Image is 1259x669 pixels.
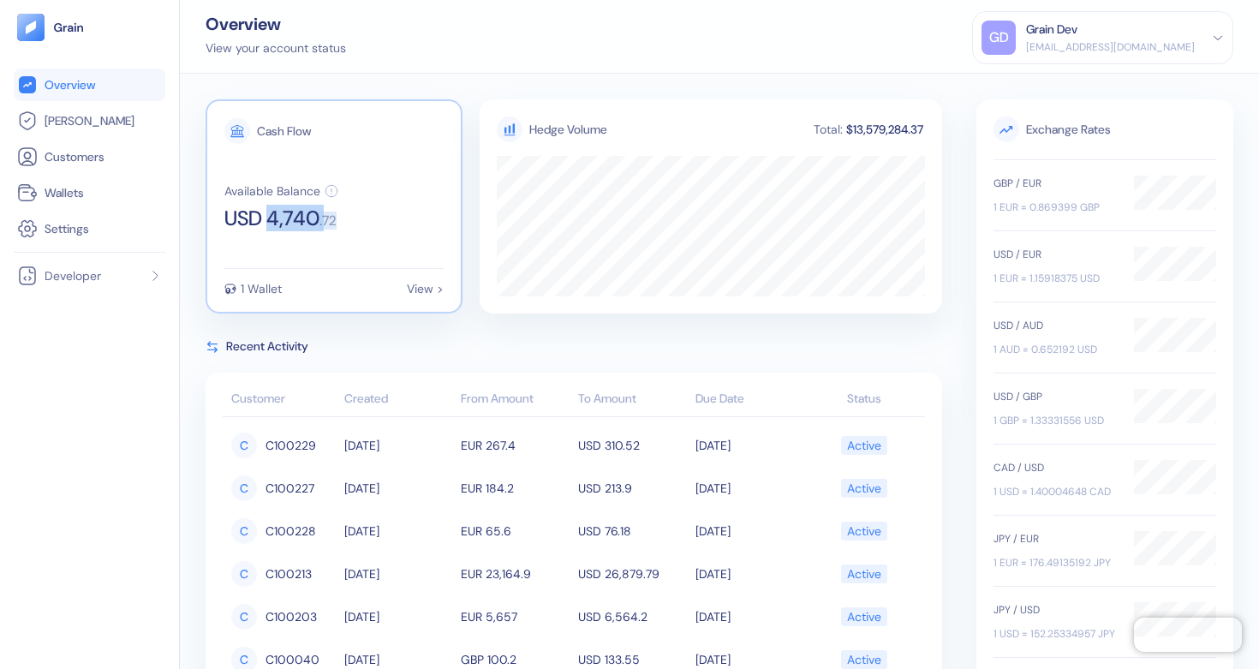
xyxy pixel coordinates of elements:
th: Due Date [691,383,809,417]
div: GD [982,21,1016,55]
div: JPY / EUR [993,531,1117,547]
div: Active [847,602,881,631]
div: GBP / EUR [993,176,1117,191]
a: Customers [17,146,162,167]
div: 1 AUD = 0.652192 USD [993,342,1117,357]
iframe: Chatra live chat [1134,618,1242,652]
div: 1 GBP = 1.33331556 USD [993,413,1117,428]
a: [PERSON_NAME] [17,111,162,131]
td: EUR 5,657 [456,595,574,638]
div: Grain Dev [1026,21,1077,39]
div: Total: [812,123,844,135]
span: C100203 [266,602,317,631]
div: Active [847,517,881,546]
td: [DATE] [340,424,457,467]
span: Exchange Rates [993,116,1216,142]
th: Customer [223,383,340,417]
th: To Amount [574,383,691,417]
div: C [231,604,257,630]
span: [PERSON_NAME] [45,112,134,129]
span: C100229 [266,431,316,460]
span: . 72 [319,214,337,228]
div: Available Balance [224,185,320,197]
a: Wallets [17,182,162,203]
span: C100227 [266,474,314,503]
span: Customers [45,148,104,165]
div: Hedge Volume [529,121,607,139]
td: USD 213.9 [574,467,691,510]
div: 1 EUR = 176.49135192 JPY [993,555,1117,570]
th: Created [340,383,457,417]
div: Overview [206,15,346,33]
div: CAD / USD [993,460,1117,475]
span: Settings [45,220,89,237]
div: Status [812,390,916,408]
td: [DATE] [691,424,809,467]
div: 1 EUR = 1.15918375 USD [993,271,1117,286]
div: USD / EUR [993,247,1117,262]
span: C100213 [266,559,312,588]
div: C [231,561,257,587]
span: C100228 [266,517,316,546]
span: Recent Activity [226,337,308,355]
td: EUR 267.4 [456,424,574,467]
div: Active [847,559,881,588]
div: Active [847,431,881,460]
td: [DATE] [691,510,809,553]
div: C [231,518,257,544]
td: USD 26,879.79 [574,553,691,595]
td: EUR 65.6 [456,510,574,553]
td: USD 6,564.2 [574,595,691,638]
td: [DATE] [691,553,809,595]
div: C [231,475,257,501]
span: Wallets [45,184,84,201]
td: USD 310.52 [574,424,691,467]
td: USD 76.18 [574,510,691,553]
div: C [231,433,257,458]
div: USD / GBP [993,389,1117,404]
td: EUR 184.2 [456,467,574,510]
div: [EMAIL_ADDRESS][DOMAIN_NAME] [1026,39,1195,55]
span: Developer [45,267,101,284]
a: Overview [17,75,162,95]
div: View your account status [206,39,346,57]
td: EUR 23,164.9 [456,553,574,595]
div: Cash Flow [257,125,311,137]
div: 1 USD = 152.25334957 JPY [993,626,1117,642]
th: From Amount [456,383,574,417]
button: Available Balance [224,184,338,198]
div: 1 EUR = 0.869399 GBP [993,200,1117,215]
td: [DATE] [340,595,457,638]
td: [DATE] [340,510,457,553]
div: 1 Wallet [241,283,282,295]
div: View > [407,283,444,295]
span: Overview [45,76,95,93]
td: [DATE] [691,595,809,638]
div: 1 USD = 1.40004648 CAD [993,484,1117,499]
a: Settings [17,218,162,239]
img: logo-tablet-V2.svg [17,14,45,41]
span: USD 4,740 [224,208,319,229]
div: Active [847,474,881,503]
img: logo [53,21,85,33]
div: USD / AUD [993,318,1117,333]
td: [DATE] [691,467,809,510]
div: $13,579,284.37 [844,123,925,135]
td: [DATE] [340,467,457,510]
td: [DATE] [340,553,457,595]
div: JPY / USD [993,602,1117,618]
